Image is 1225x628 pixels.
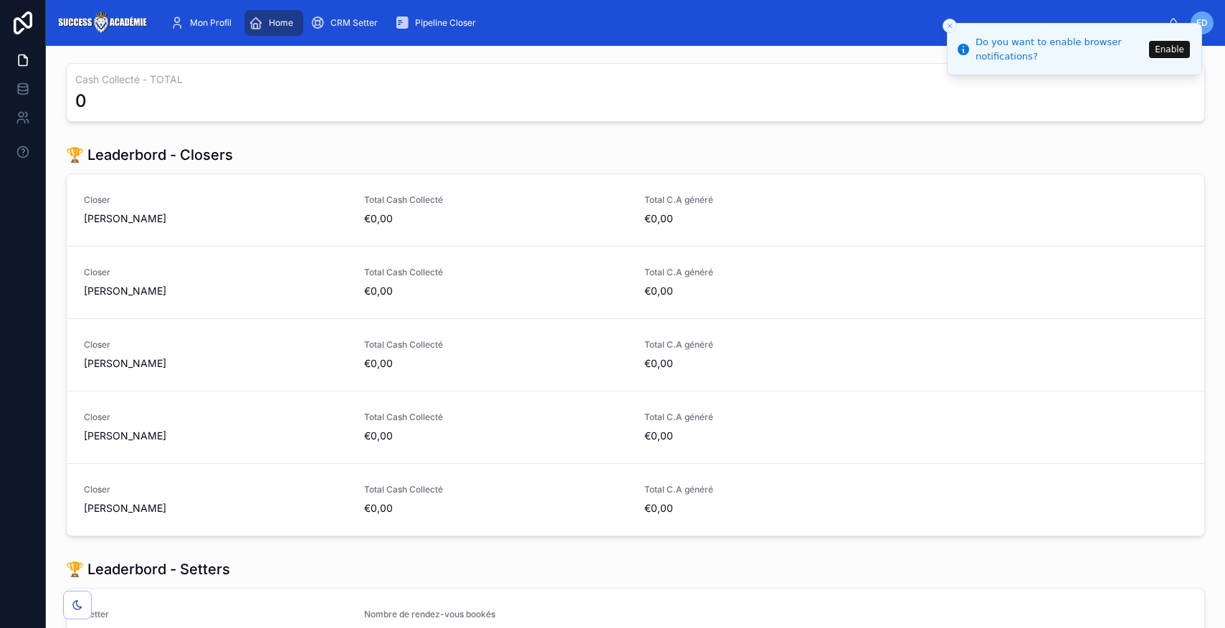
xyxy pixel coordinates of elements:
span: Total C.A généré [644,194,907,206]
span: [PERSON_NAME] [84,211,347,226]
span: [PERSON_NAME] [84,501,347,515]
h1: 🏆 Leaderbord - Setters [66,559,230,579]
span: Closer [84,194,347,206]
span: Total Cash Collecté [364,267,627,278]
h1: 🏆 Leaderbord - Closers [66,145,233,165]
span: CRM Setter [330,17,378,29]
div: scrollable content [158,7,1168,39]
span: €0,00 [644,501,907,515]
span: €0,00 [364,501,627,515]
span: [PERSON_NAME] [84,284,347,298]
span: €0,00 [644,211,907,226]
span: Total C.A généré [644,267,907,278]
a: CRM Setter [306,10,388,36]
a: Pipeline Closer [391,10,486,36]
span: Closer [84,411,347,423]
span: Home [269,17,293,29]
span: Nombre de rendez-vous bookés [364,609,1187,620]
a: Mon Profil [166,10,242,36]
div: 0 [75,90,87,113]
span: Total Cash Collecté [364,411,627,423]
span: Total C.A généré [644,484,907,495]
span: €0,00 [644,356,907,371]
span: €0,00 [364,429,627,443]
span: €0,00 [364,211,627,226]
div: Do you want to enable browser notifications? [976,35,1145,63]
button: Enable [1149,41,1190,58]
button: Close toast [943,19,957,33]
span: ED [1196,17,1208,29]
span: Total C.A généré [644,411,907,423]
span: Total C.A généré [644,339,907,351]
span: [PERSON_NAME] [84,356,347,371]
span: Closer [84,484,347,495]
span: Setter [84,609,347,620]
img: App logo [57,11,147,34]
span: Pipeline Closer [415,17,476,29]
span: Closer [84,267,347,278]
span: Total Cash Collecté [364,339,627,351]
span: €0,00 [364,284,627,298]
span: €0,00 [644,429,907,443]
span: Mon Profil [190,17,232,29]
span: €0,00 [364,356,627,371]
span: Total Cash Collecté [364,484,627,495]
span: Closer [84,339,347,351]
h3: Cash Collecté - TOTAL [75,72,1196,87]
span: €0,00 [644,284,907,298]
a: Home [244,10,303,36]
span: [PERSON_NAME] [84,429,347,443]
span: Total Cash Collecté [364,194,627,206]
